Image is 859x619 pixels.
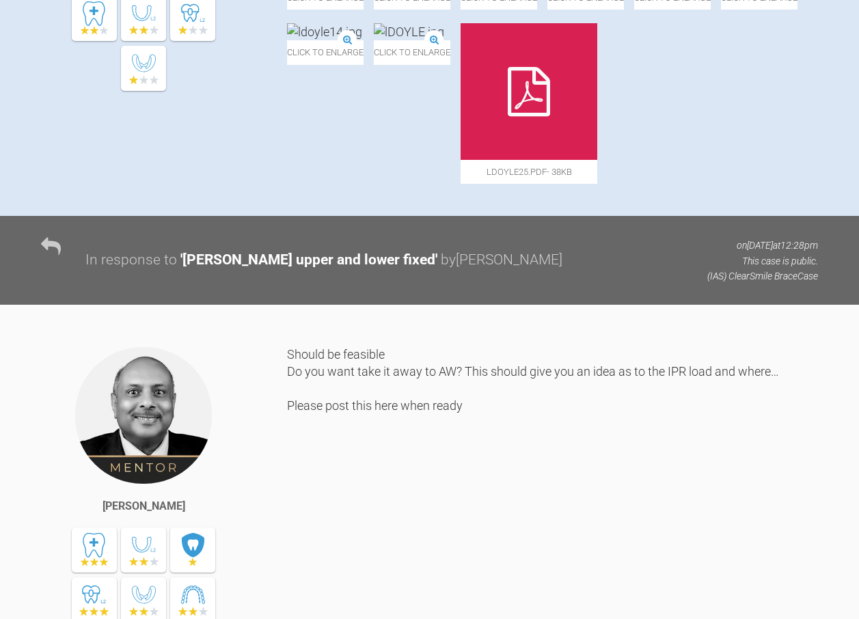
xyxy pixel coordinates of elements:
span: Click to enlarge [374,40,450,64]
img: Utpalendu Bose [74,346,213,485]
p: (IAS) ClearSmile Brace Case [707,269,818,284]
p: on [DATE] at 12:28pm [707,238,818,253]
span: ldoyle25.pdf - 38KB [461,160,597,184]
p: This case is public. [707,253,818,269]
span: Click to enlarge [287,40,364,64]
div: [PERSON_NAME] [103,497,185,515]
div: ' [PERSON_NAME] upper and lower fixed ' [180,249,437,272]
img: ldoyle14.jpg [287,23,362,40]
img: lDOYLE.jpg [374,23,444,40]
div: In response to [85,249,177,272]
div: by [PERSON_NAME] [441,249,562,272]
